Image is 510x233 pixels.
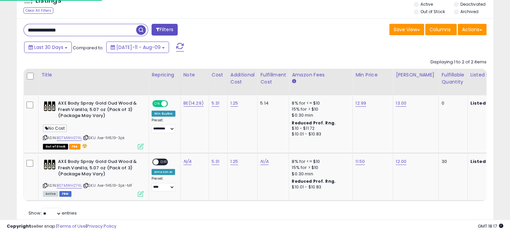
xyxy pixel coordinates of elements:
div: Amazon Fees [292,71,350,78]
span: | SKU: Axe-114519-3pk [83,135,125,140]
span: | SKU: Axe-114519-3pk-MF [83,183,132,188]
button: Columns [425,24,457,35]
div: Amazon AI [152,169,175,175]
span: OFF [159,159,169,165]
div: $0.30 min [292,171,347,177]
div: $0.30 min [292,112,347,118]
div: ASIN: [43,159,144,196]
div: Additional Cost [230,71,255,85]
button: Save View [389,24,424,35]
img: 51YYSKOfjxL._SL40_.jpg [43,100,56,112]
div: Note [183,71,206,78]
a: 1.25 [230,100,238,107]
button: [DATE]-11 - Aug-09 [106,42,169,53]
b: AXE Body Spray Gold Oud Wood & Fresh Vanilla, 5.07 oz (Pack of 3) (Package May Vary) [58,159,139,179]
label: Deactivated [460,1,485,7]
strong: Copyright [7,223,31,229]
div: $10.01 - $10.83 [292,184,347,190]
button: Actions [458,24,487,35]
a: BE(14.29) [183,100,204,107]
a: 11.50 [355,158,365,165]
button: Last 30 Days [24,42,72,53]
div: $10.01 - $10.83 [292,131,347,137]
b: Listed Price: [470,158,501,165]
div: Min Price [355,71,390,78]
div: Title [41,71,146,78]
div: 8% for <= $10 [292,159,347,165]
span: ON [153,101,161,107]
i: hazardous material [80,143,88,148]
label: Out of Stock [420,9,445,14]
div: Preset: [152,118,175,133]
div: Clear All Filters [23,7,53,14]
span: FBM [59,191,71,197]
div: Fulfillment Cost [260,71,286,85]
small: Amazon Fees. [292,78,296,84]
span: Show: entries [29,210,77,216]
a: B07MWH274L [57,135,82,141]
div: [PERSON_NAME] [396,71,436,78]
b: Listed Price: [470,100,501,106]
div: 8% for <= $10 [292,100,347,106]
div: 15% for > $10 [292,165,347,171]
div: 30 [441,159,462,165]
div: seller snap | | [7,223,116,230]
div: 5.14 [260,100,284,106]
span: Columns [430,26,451,33]
a: N/A [260,158,268,165]
div: Fulfillable Quantity [441,71,464,85]
img: 51YYSKOfjxL._SL40_.jpg [43,159,56,170]
button: Filters [152,24,178,36]
a: 13.00 [396,100,406,107]
b: AXE Body Spray Gold Oud Wood & Fresh Vanilla, 5.07 oz (Pack of 3) (Package May Vary) [58,100,139,121]
a: 5.31 [212,100,220,107]
a: B07MWH274L [57,183,82,188]
span: FBA [69,144,80,150]
span: 2025-09-9 18:17 GMT [478,223,503,229]
span: All listings that are currently out of stock and unavailable for purchase on Amazon [43,144,68,150]
b: Reduced Prof. Rng. [292,178,336,184]
div: Win BuyBox [152,111,175,117]
span: [DATE]-11 - Aug-09 [116,44,161,51]
div: Repricing [152,71,178,78]
div: $10 - $11.72 [292,126,347,131]
span: Compared to: [73,45,104,51]
a: 12.99 [355,100,366,107]
span: Last 30 Days [34,44,63,51]
label: Archived [460,9,478,14]
div: Displaying 1 to 2 of 2 items [431,59,487,65]
a: 5.31 [212,158,220,165]
b: Reduced Prof. Rng. [292,120,336,126]
a: 1.25 [230,158,238,165]
span: OFF [167,101,178,107]
div: 15% for > $10 [292,106,347,112]
a: Terms of Use [57,223,86,229]
div: Preset: [152,176,175,191]
a: N/A [183,158,191,165]
span: No Cost [43,124,67,132]
a: 12.00 [396,158,406,165]
label: Active [420,1,433,7]
span: All listings currently available for purchase on Amazon [43,191,58,197]
div: 0 [441,100,462,106]
a: Privacy Policy [87,223,116,229]
div: ASIN: [43,100,144,149]
div: Cost [212,71,225,78]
